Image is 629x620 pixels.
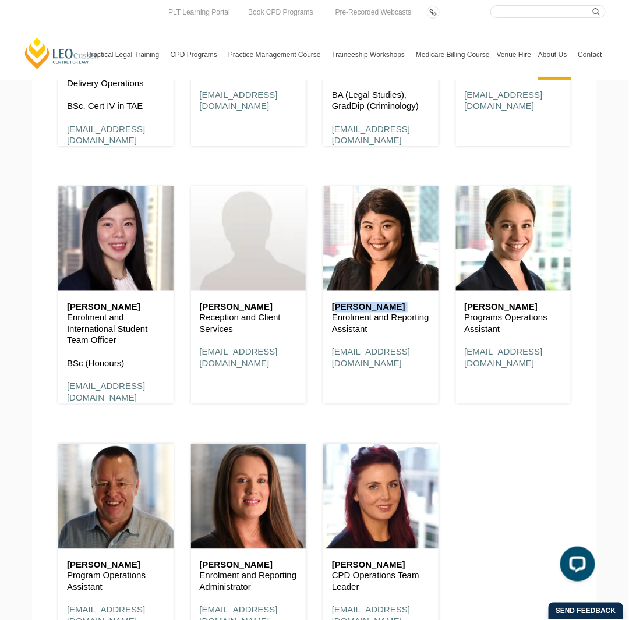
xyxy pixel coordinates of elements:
a: [EMAIL_ADDRESS][DOMAIN_NAME] [67,124,145,146]
h6: [PERSON_NAME] [332,561,430,571]
a: [EMAIL_ADDRESS][DOMAIN_NAME] [332,347,410,369]
p: Reception and Client Services [200,312,298,335]
a: CPD Programs [167,30,225,80]
p: BA (Legal Studies), GradDip (Criminology) [332,89,430,112]
p: Enrolment and International Student Team Officer [67,312,165,346]
h6: [PERSON_NAME] [67,561,165,571]
h6: [PERSON_NAME] [67,303,165,313]
h6: [PERSON_NAME] [465,303,563,313]
a: Practice Management Course [225,30,328,80]
p: Enrolment and Reporting Assistant [332,312,430,335]
p: BSc (Honours) [67,358,165,370]
a: PLT Learning Portal [165,6,233,19]
a: [PERSON_NAME] Centre for Law [23,37,101,70]
p: Enrolment and Reporting Administrator [200,570,298,593]
a: Book CPD Programs [245,6,316,19]
a: Medicare Billing Course [412,30,493,80]
a: [EMAIL_ADDRESS][DOMAIN_NAME] [332,124,410,146]
p: Programs Operations Assistant [465,312,563,335]
a: [EMAIL_ADDRESS][DOMAIN_NAME] [200,347,278,369]
h6: [PERSON_NAME] [200,561,298,571]
a: About Us [535,30,574,80]
p: CPD Operations Team Leader [332,570,430,593]
a: [EMAIL_ADDRESS][DOMAIN_NAME] [465,347,543,369]
h6: [PERSON_NAME] [200,303,298,313]
h6: [PERSON_NAME] [332,303,430,313]
a: [EMAIL_ADDRESS][DOMAIN_NAME] [200,90,278,111]
a: Practical Legal Training [83,30,167,80]
a: Venue Hire [493,30,535,80]
a: Traineeship Workshops [328,30,412,80]
iframe: LiveChat chat widget [551,542,600,591]
p: BSc, Cert IV in TAE [67,100,165,112]
p: Program Operations Assistant [67,570,165,593]
a: Pre-Recorded Webcasts [333,6,415,19]
a: [EMAIL_ADDRESS][DOMAIN_NAME] [67,381,145,403]
a: [EMAIL_ADDRESS][DOMAIN_NAME] [465,90,543,111]
a: Contact [575,30,606,80]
